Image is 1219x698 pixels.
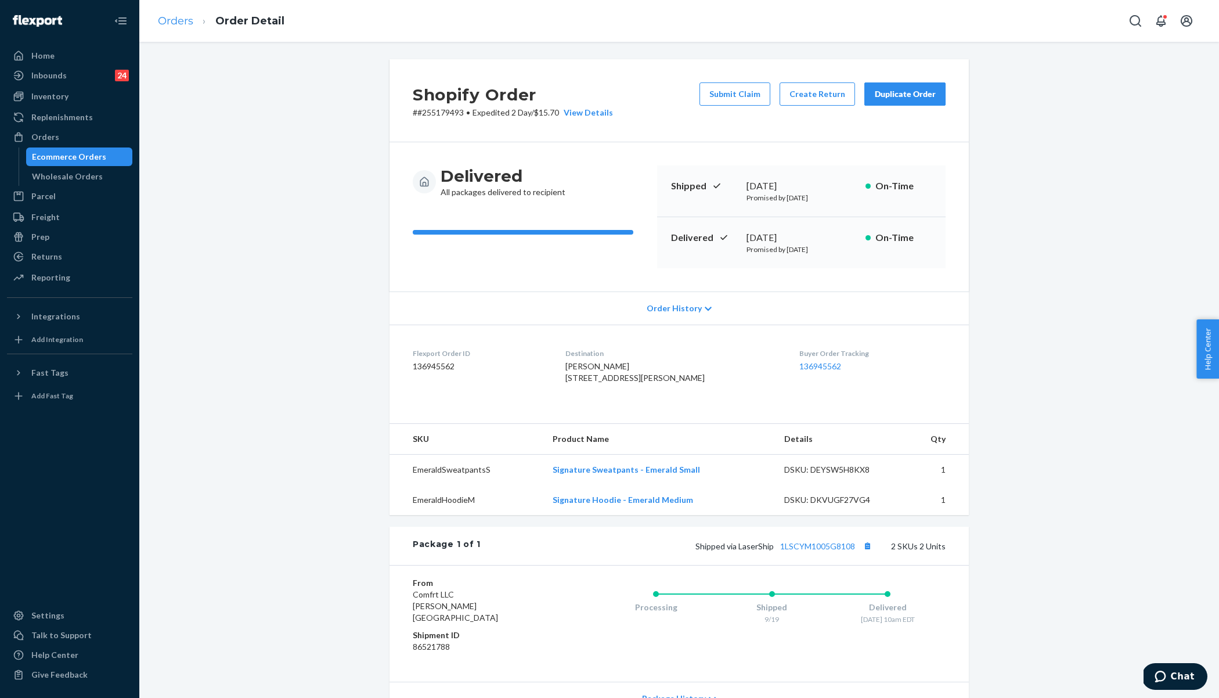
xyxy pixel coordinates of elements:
button: Open account menu [1175,9,1198,33]
div: All packages delivered to recipient [441,165,565,198]
a: Signature Hoodie - Emerald Medium [553,495,693,505]
span: Expedited 2 Day [473,107,531,117]
p: Delivered [671,231,737,244]
div: 2 SKUs 2 Units [481,538,946,553]
a: Returns [7,247,132,266]
div: Orders [31,131,59,143]
a: Orders [158,15,193,27]
button: Submit Claim [699,82,770,106]
dd: 136945562 [413,361,547,372]
a: Home [7,46,132,65]
button: Create Return [780,82,855,106]
th: Details [775,424,903,455]
a: 136945562 [799,361,841,371]
h3: Delivered [441,165,565,186]
span: Order History [647,303,702,314]
div: [DATE] [746,179,856,193]
div: Integrations [31,311,80,322]
a: Inbounds24 [7,66,132,85]
span: [PERSON_NAME] [STREET_ADDRESS][PERSON_NAME] [565,361,705,383]
div: Add Integration [31,334,83,344]
iframe: Opens a widget where you can chat to one of our agents [1144,663,1207,692]
button: Duplicate Order [864,82,946,106]
div: Prep [31,231,49,243]
a: Add Fast Tag [7,387,132,405]
div: Give Feedback [31,669,88,681]
a: Add Integration [7,330,132,349]
a: Ecommerce Orders [26,147,133,166]
td: EmeraldHoodieM [389,485,543,515]
dt: Destination [565,348,781,358]
div: 9/19 [714,614,830,624]
div: Freight [31,211,60,223]
button: Open notifications [1149,9,1173,33]
img: Flexport logo [13,15,62,27]
button: View Details [559,107,613,118]
th: Qty [903,424,969,455]
button: Help Center [1196,319,1219,379]
th: Product Name [543,424,775,455]
div: Inbounds [31,70,67,81]
a: Settings [7,606,132,625]
a: Orders [7,128,132,146]
a: 1LSCYM1005G8108 [780,541,855,551]
h2: Shopify Order [413,82,613,107]
button: Close Navigation [109,9,132,33]
p: Promised by [DATE] [746,193,856,203]
a: Order Detail [215,15,284,27]
a: Prep [7,228,132,246]
button: Open Search Box [1124,9,1147,33]
p: # #255179493 / $15.70 [413,107,613,118]
dt: From [413,577,551,589]
div: Add Fast Tag [31,391,73,401]
div: Replenishments [31,111,93,123]
td: EmeraldSweatpantsS [389,455,543,485]
div: DSKU: DKVUGF27VG4 [784,494,893,506]
dt: Shipment ID [413,629,551,641]
div: Settings [31,610,64,621]
div: [DATE] [746,231,856,244]
div: Shipped [714,602,830,613]
button: Integrations [7,307,132,326]
button: Give Feedback [7,665,132,684]
div: Ecommerce Orders [32,151,106,163]
ol: breadcrumbs [149,4,294,38]
div: Package 1 of 1 [413,538,481,553]
a: Replenishments [7,108,132,127]
div: Fast Tags [31,367,68,379]
div: Home [31,50,55,62]
dt: Buyer Order Tracking [799,348,946,358]
p: Promised by [DATE] [746,244,856,254]
div: DSKU: DEYSW5H8KX8 [784,464,893,476]
button: Copy tracking number [860,538,875,553]
a: Help Center [7,646,132,664]
div: Inventory [31,91,68,102]
span: Shipped via LaserShip [695,541,875,551]
div: Returns [31,251,62,262]
div: Talk to Support [31,629,92,641]
div: Parcel [31,190,56,202]
a: Parcel [7,187,132,206]
button: Talk to Support [7,626,132,645]
div: Duplicate Order [874,88,936,100]
dd: 86521788 [413,641,551,653]
td: 1 [903,455,969,485]
a: Freight [7,208,132,226]
div: Reporting [31,272,70,283]
div: Wholesale Orders [32,171,103,182]
p: Shipped [671,179,737,193]
a: Reporting [7,268,132,287]
p: On-Time [875,179,932,193]
span: Comfrt LLC [PERSON_NAME][GEOGRAPHIC_DATA] [413,589,498,623]
a: Wholesale Orders [26,167,133,186]
th: SKU [389,424,543,455]
p: On-Time [875,231,932,244]
div: Help Center [31,649,78,661]
div: [DATE] 10am EDT [830,614,946,624]
td: 1 [903,485,969,515]
div: 24 [115,70,129,81]
a: Signature Sweatpants - Emerald Small [553,465,700,474]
